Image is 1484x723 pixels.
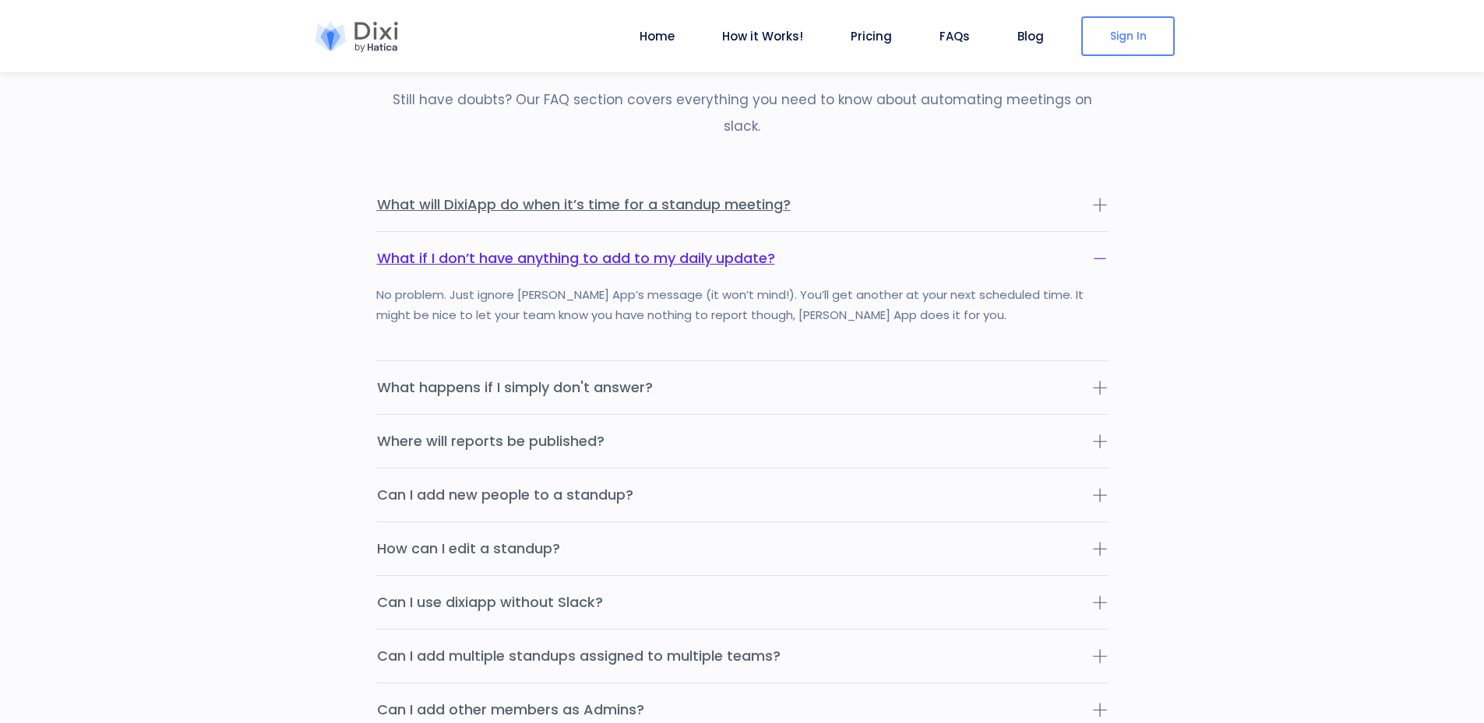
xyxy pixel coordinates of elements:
a: Sign In [1081,16,1175,56]
a: Blog [1011,27,1050,45]
button: Where will reports be published? [376,415,1109,468]
button: Can I use dixiapp without Slack? [376,576,1109,629]
div: No problem. Just ignore [PERSON_NAME] App’s message (it won’t mind!). You’ll get another at your ... [376,285,1109,360]
button: What if I don’t have anything to add to my daily update? [376,232,1109,285]
button: How can I edit a standup? [376,522,1109,575]
p: Still have doubts? Our FAQ section covers everything you need to know about automating meetings o... [376,86,1109,139]
button: Can I add multiple standups assigned to multiple teams? [376,630,1109,683]
a: How it Works! [716,27,809,45]
button: Can I add new people to a standup? [376,469,1109,521]
button: What will DixiApp do when it’s time for a standup meeting? [376,178,1109,231]
a: Home [633,27,681,45]
a: Pricing [844,27,898,45]
a: FAQs [933,27,976,45]
button: What happens if I simply don't answer? [376,361,1109,414]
